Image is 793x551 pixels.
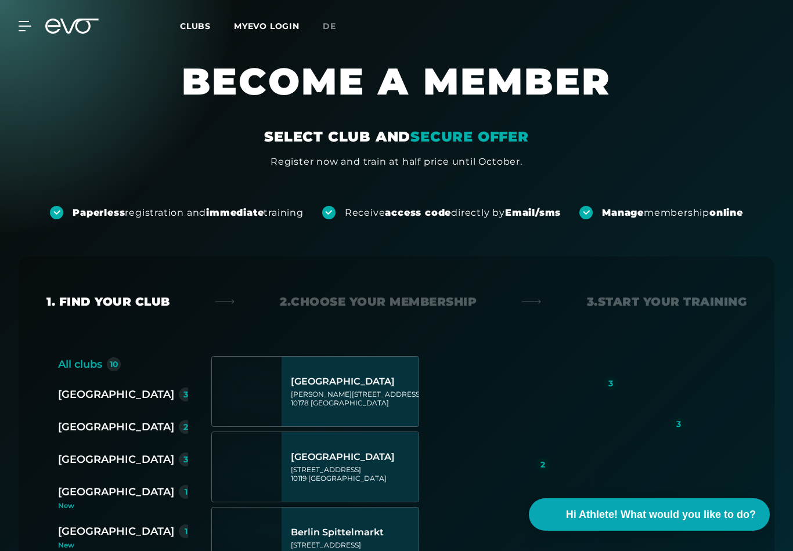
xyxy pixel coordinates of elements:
h1: BECOME A MEMBER [129,58,664,128]
div: registration and training [73,206,304,219]
div: 3 [608,379,613,387]
button: Hi Athlete! What would you like to do? [529,498,770,531]
a: MYEVO LOGIN [234,21,300,31]
span: Hi Athlete! What would you like to do? [566,507,756,523]
div: [STREET_ADDRESS] 10119 [GEOGRAPHIC_DATA] [291,465,416,483]
div: SELECT CLUB AND [264,128,529,146]
div: 1 [185,488,188,496]
div: 3 [183,390,188,398]
div: [GEOGRAPHIC_DATA] [58,386,174,403]
strong: immediate [206,207,264,218]
div: 3 [183,455,188,463]
div: New [58,542,193,549]
div: 1. Find your club [46,293,170,310]
div: 1 [185,527,188,535]
a: de [323,20,350,33]
div: Receive directly by [345,206,561,219]
div: Berlin Spittelmarkt [291,527,416,538]
div: New [58,502,202,509]
div: [GEOGRAPHIC_DATA] [291,451,416,463]
a: Clubs [180,20,234,31]
div: [GEOGRAPHIC_DATA] [58,523,174,539]
strong: Email/sms [505,207,561,218]
strong: Manage [602,207,644,218]
div: 10 [110,360,118,368]
div: All clubs [58,356,102,372]
div: [GEOGRAPHIC_DATA] [291,376,422,387]
div: [GEOGRAPHIC_DATA] [58,484,174,500]
div: [PERSON_NAME][STREET_ADDRESS] 10178 [GEOGRAPHIC_DATA] [291,390,422,407]
strong: access code [385,207,451,218]
span: Clubs [180,21,211,31]
div: 3 [676,420,681,428]
div: 2 [540,461,545,469]
span: de [323,21,336,31]
em: SECURE OFFER [410,128,529,145]
div: 2 [183,423,188,431]
div: membership [602,206,743,219]
strong: online [709,207,743,218]
div: 3. Start your Training [587,293,747,310]
div: Register now and train at half price until October. [271,155,522,169]
div: [GEOGRAPHIC_DATA] [58,419,174,435]
strong: Paperless [73,207,125,218]
div: 2. Choose your membership [280,293,477,310]
div: [GEOGRAPHIC_DATA] [58,451,174,467]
